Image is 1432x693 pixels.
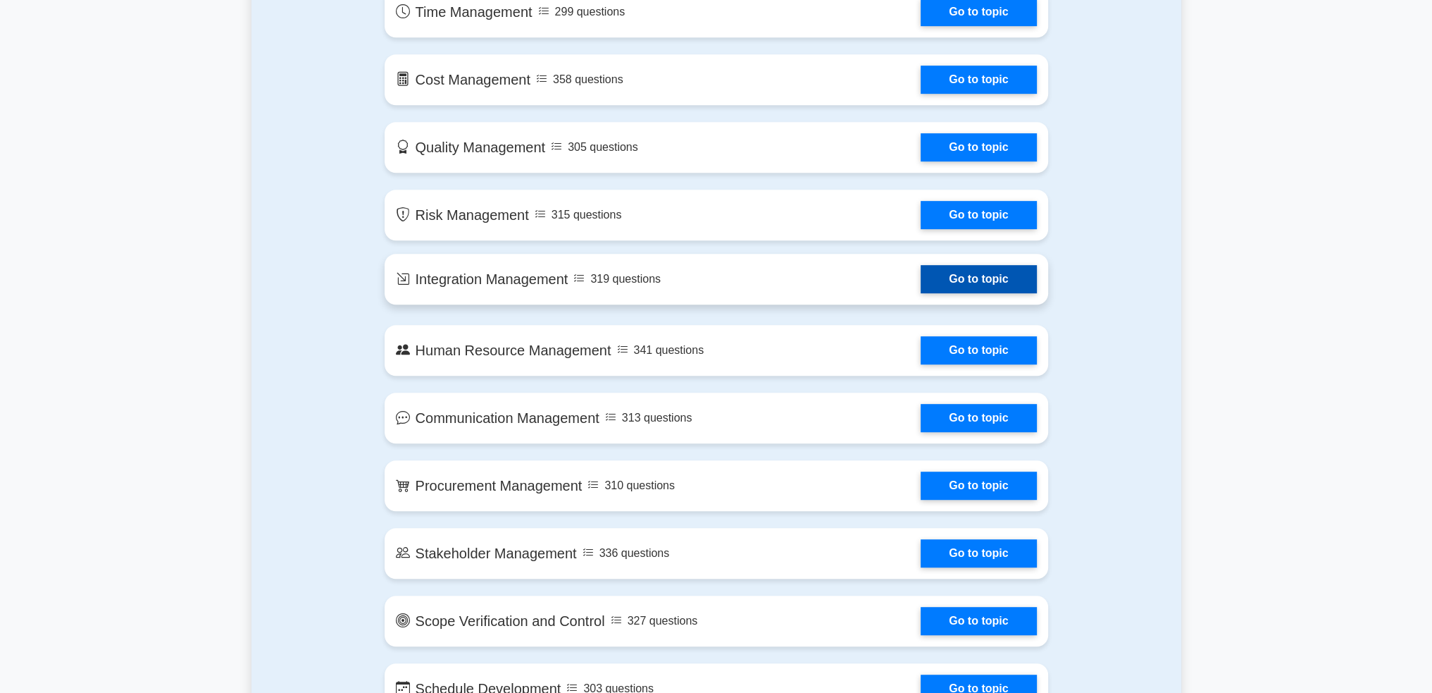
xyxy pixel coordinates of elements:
[921,472,1036,500] a: Go to topic
[921,404,1036,432] a: Go to topic
[921,265,1036,293] a: Go to topic
[921,201,1036,229] a: Go to topic
[921,539,1036,568] a: Go to topic
[921,607,1036,635] a: Go to topic
[921,66,1036,94] a: Go to topic
[921,336,1036,364] a: Go to topic
[921,133,1036,161] a: Go to topic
